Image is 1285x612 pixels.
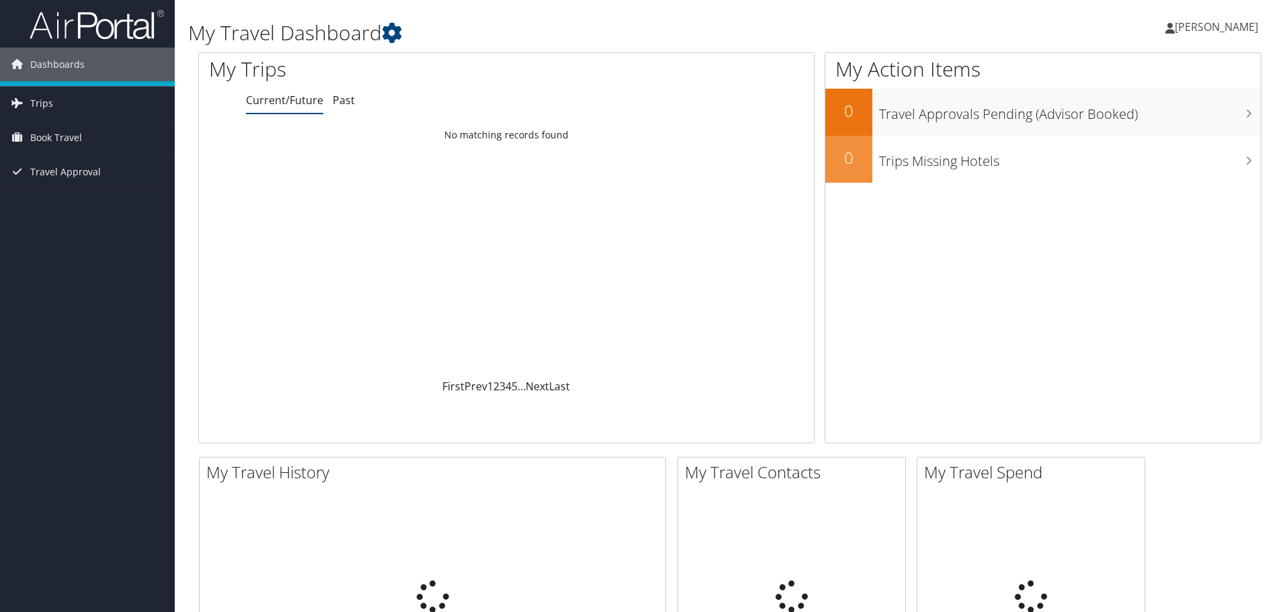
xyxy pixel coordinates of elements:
h3: Travel Approvals Pending (Advisor Booked) [879,98,1261,124]
h1: My Trips [209,55,548,83]
span: … [517,379,526,394]
a: 0Trips Missing Hotels [825,136,1261,183]
span: Dashboards [30,48,85,81]
h2: My Travel History [206,461,665,484]
a: [PERSON_NAME] [1165,7,1272,47]
h3: Trips Missing Hotels [879,145,1261,171]
a: Next [526,379,549,394]
a: Last [549,379,570,394]
h1: My Action Items [825,55,1261,83]
a: 5 [511,379,517,394]
h2: 0 [825,146,872,169]
h2: 0 [825,99,872,122]
a: First [442,379,464,394]
span: Travel Approval [30,155,101,189]
a: Prev [464,379,487,394]
span: Trips [30,87,53,120]
span: Book Travel [30,121,82,155]
h2: My Travel Contacts [685,461,905,484]
a: 4 [505,379,511,394]
a: 1 [487,379,493,394]
span: [PERSON_NAME] [1175,19,1258,34]
a: Past [333,93,355,107]
img: airportal-logo.png [30,9,164,40]
a: 3 [499,379,505,394]
td: No matching records found [199,123,814,147]
a: 2 [493,379,499,394]
h1: My Travel Dashboard [188,19,911,47]
h2: My Travel Spend [924,461,1145,484]
a: 0Travel Approvals Pending (Advisor Booked) [825,89,1261,136]
a: Current/Future [246,93,323,107]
